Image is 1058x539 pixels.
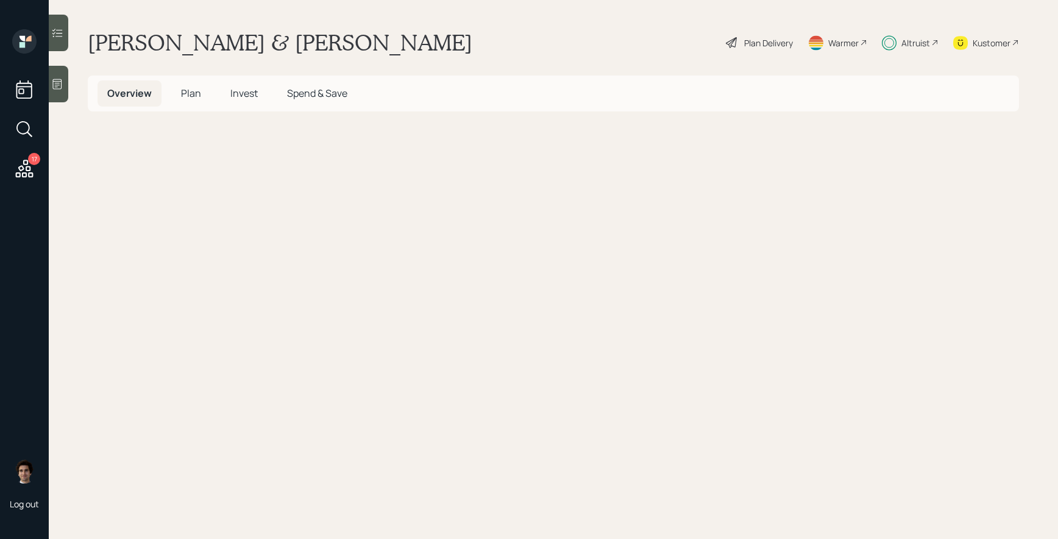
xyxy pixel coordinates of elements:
[744,37,793,49] div: Plan Delivery
[10,498,39,510] div: Log out
[28,153,40,165] div: 17
[12,459,37,484] img: harrison-schaefer-headshot-2.png
[230,86,258,100] span: Invest
[107,86,152,100] span: Overview
[181,86,201,100] span: Plan
[287,86,347,100] span: Spend & Save
[901,37,930,49] div: Altruist
[828,37,859,49] div: Warmer
[973,37,1010,49] div: Kustomer
[88,29,472,56] h1: [PERSON_NAME] & [PERSON_NAME]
